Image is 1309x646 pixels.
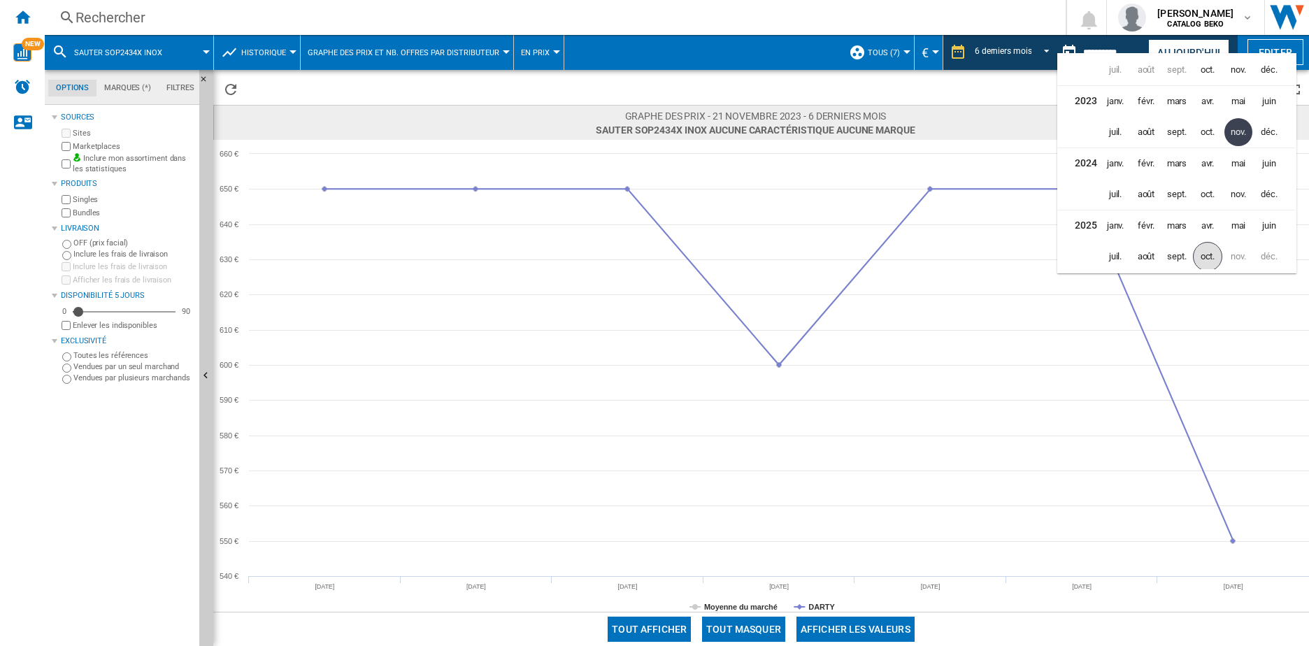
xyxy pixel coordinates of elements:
[1223,55,1254,86] td: November 2022
[1192,241,1223,273] td: October 2025
[1100,241,1131,273] td: July 2025
[1100,148,1131,179] td: January 2024
[1194,118,1222,146] span: oct.
[1100,179,1131,210] td: July 2024
[1100,55,1131,86] td: July 2022
[1100,117,1131,148] td: July 2023
[1194,150,1222,178] span: avr.
[1255,118,1283,146] span: déc.
[1254,179,1296,210] td: December 2024
[1161,55,1192,86] td: September 2022
[1192,85,1223,117] td: April 2023
[1192,55,1223,86] td: October 2022
[1163,118,1191,146] span: sept.
[1058,54,1296,273] md-calendar: Calendar
[1254,55,1296,86] td: December 2022
[1100,210,1131,241] td: January 2025
[1161,85,1192,117] td: March 2023
[1131,241,1161,273] td: August 2025
[1223,117,1254,148] td: November 2023
[1163,212,1191,240] span: mars
[1101,118,1129,146] span: juil.
[1193,242,1222,271] span: oct.
[1131,117,1161,148] td: August 2023
[1254,85,1296,117] td: June 2023
[1254,210,1296,241] td: June 2025
[1161,179,1192,210] td: September 2024
[1163,180,1191,208] span: sept.
[1100,85,1131,117] td: January 2023
[1192,117,1223,148] td: October 2023
[1058,85,1100,117] td: 2023
[1131,55,1161,86] td: August 2022
[1101,243,1129,271] span: juil.
[1161,210,1192,241] td: March 2025
[1194,212,1222,240] span: avr.
[1131,210,1161,241] td: February 2025
[1101,212,1129,240] span: janv.
[1058,210,1100,241] td: 2025
[1194,87,1222,115] span: avr.
[1161,241,1192,273] td: September 2025
[1101,150,1129,178] span: janv.
[1194,56,1222,84] span: oct.
[1101,87,1129,115] span: janv.
[1192,148,1223,179] td: April 2024
[1131,85,1161,117] td: February 2023
[1223,179,1254,210] td: November 2024
[1192,210,1223,241] td: April 2025
[1163,87,1191,115] span: mars
[1255,212,1283,240] span: juin
[1255,56,1283,84] span: déc.
[1058,148,1100,179] td: 2024
[1132,87,1160,115] span: févr.
[1161,148,1192,179] td: March 2024
[1255,150,1283,178] span: juin
[1255,87,1283,115] span: juin
[1163,150,1191,178] span: mars
[1131,148,1161,179] td: February 2024
[1132,180,1160,208] span: août
[1132,150,1160,178] span: févr.
[1131,179,1161,210] td: August 2024
[1132,212,1160,240] span: févr.
[1132,243,1160,271] span: août
[1255,180,1283,208] span: déc.
[1224,87,1252,115] span: mai
[1194,180,1222,208] span: oct.
[1254,148,1296,179] td: June 2024
[1224,212,1252,240] span: mai
[1224,118,1252,146] span: nov.
[1223,241,1254,273] td: November 2025
[1101,180,1129,208] span: juil.
[1224,56,1252,84] span: nov.
[1254,241,1296,273] td: December 2025
[1224,150,1252,178] span: mai
[1132,118,1160,146] span: août
[1224,180,1252,208] span: nov.
[1223,210,1254,241] td: May 2025
[1161,117,1192,148] td: September 2023
[1254,117,1296,148] td: December 2023
[1223,148,1254,179] td: May 2024
[1223,85,1254,117] td: May 2023
[1192,179,1223,210] td: October 2024
[1163,243,1191,271] span: sept.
